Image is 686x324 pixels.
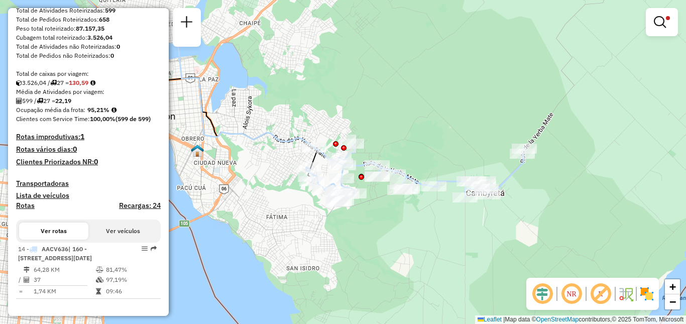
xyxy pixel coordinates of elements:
[16,133,161,141] h4: Rotas improdutivas:
[559,282,584,306] span: Ocultar NR
[69,79,88,86] strong: 130,59
[16,80,22,86] i: Cubagem total roteirizado
[665,294,680,309] a: Zoom out
[90,115,116,123] strong: 100,00%
[530,282,554,306] span: Ocultar deslocamento
[24,277,30,283] i: Total de Atividades
[55,97,71,104] strong: 22,19
[16,96,161,105] div: 599 / 27 =
[639,286,655,302] img: Exibir/Ocultar setores
[151,246,157,252] em: Rota exportada
[618,286,634,302] img: Fluxo de ruas
[16,106,85,114] span: Ocupação média da frota:
[111,107,117,113] em: Média calculada utilizando a maior ocupação (%Peso ou %Cubagem) de cada rota da sessão. Rotas cro...
[105,275,156,285] td: 97,19%
[90,80,95,86] i: Meta Caixas/viagem: 184,90 Diferença: -54,31
[105,7,116,14] strong: 599
[16,179,161,188] h4: Transportadoras
[88,223,158,240] button: Ver veículos
[16,24,161,33] div: Peso total roteirizado:
[669,295,676,308] span: −
[33,286,95,296] td: 1,74 KM
[16,78,161,87] div: 3.526,04 / 27 =
[99,16,109,23] strong: 658
[666,16,670,20] span: Filtro Ativo
[16,33,161,42] div: Cubagem total roteirizado:
[669,280,676,293] span: +
[19,223,88,240] button: Ver rotas
[475,315,686,324] div: Map data © contributors,© 2025 TomTom, Microsoft
[16,87,161,96] div: Média de Atividades por viagem:
[105,286,156,296] td: 09:46
[87,106,109,114] strong: 95,21%
[116,115,151,123] strong: (599 de 599)
[16,191,161,200] h4: Lista de veículos
[16,158,161,166] h4: Clientes Priorizados NR:
[110,52,114,59] strong: 0
[142,246,148,252] em: Opções
[87,34,112,41] strong: 3.526,04
[16,15,161,24] div: Total de Pedidos Roteirizados:
[665,279,680,294] a: Zoom in
[96,267,103,273] i: % de utilização do peso
[96,277,103,283] i: % de utilização da cubagem
[16,201,35,210] a: Rotas
[16,145,161,154] h4: Rotas vários dias:
[191,144,204,157] img: UDC ENCARNACION 2 - 302
[33,265,95,275] td: 64,28 KM
[37,98,43,104] i: Total de rotas
[18,275,23,285] td: /
[96,288,101,294] i: Tempo total em rota
[94,157,98,166] strong: 0
[33,275,95,285] td: 37
[24,267,30,273] i: Distância Total
[16,42,161,51] div: Total de Atividades não Roteirizadas:
[42,245,68,253] span: AACV636
[16,115,90,123] span: Clientes com Service Time:
[117,43,120,50] strong: 0
[478,316,502,323] a: Leaflet
[73,145,77,154] strong: 0
[650,12,674,32] a: Exibir filtros
[16,98,22,104] i: Total de Atividades
[18,245,92,262] span: | 160 - [STREET_ADDRESS][DATE]
[119,201,161,210] h4: Recargas: 24
[177,12,197,35] a: Nova sessão e pesquisa
[18,286,23,296] td: =
[16,51,161,60] div: Total de Pedidos não Roteirizados:
[105,265,156,275] td: 81,47%
[80,132,84,141] strong: 1
[503,316,505,323] span: |
[589,282,613,306] span: Exibir rótulo
[76,25,104,32] strong: 87.157,35
[50,80,57,86] i: Total de rotas
[16,69,161,78] div: Total de caixas por viagem:
[18,245,92,262] span: 14 -
[16,6,161,15] div: Total de Atividades Roteirizadas:
[536,316,579,323] a: OpenStreetMap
